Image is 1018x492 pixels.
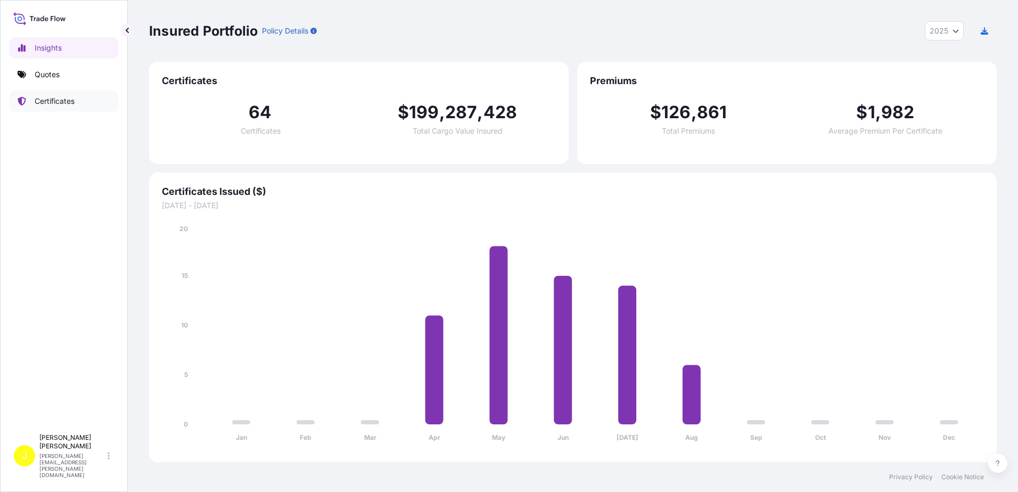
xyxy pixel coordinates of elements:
span: 861 [697,104,727,121]
p: Insights [35,43,62,53]
a: Privacy Policy [889,473,933,481]
a: Insights [9,37,119,59]
span: 199 [409,104,439,121]
tspan: Oct [815,433,826,441]
span: $ [398,104,409,121]
button: Year Selector [925,21,964,40]
tspan: 10 [181,321,188,329]
span: $ [650,104,661,121]
span: 126 [661,104,691,121]
tspan: Nov [879,433,891,441]
a: Certificates [9,91,119,112]
tspan: Aug [685,433,698,441]
span: , [477,104,483,121]
p: [PERSON_NAME] [PERSON_NAME] [39,433,105,450]
p: Policy Details [262,26,308,36]
span: 64 [249,104,272,121]
tspan: Jan [236,433,247,441]
a: Quotes [9,64,119,85]
span: 982 [881,104,915,121]
span: 287 [445,104,478,121]
span: , [875,104,881,121]
span: $ [856,104,867,121]
tspan: Jun [557,433,569,441]
span: , [691,104,697,121]
span: 428 [483,104,518,121]
span: 1 [868,104,875,121]
span: , [439,104,445,121]
span: Certificates Issued ($) [162,185,984,198]
tspan: Apr [429,433,440,441]
span: 2025 [930,26,948,36]
span: Certificates [162,75,556,87]
tspan: 20 [179,225,188,233]
span: [DATE] - [DATE] [162,200,984,211]
p: [PERSON_NAME][EMAIL_ADDRESS][PERSON_NAME][DOMAIN_NAME] [39,453,105,478]
tspan: 0 [184,420,188,428]
tspan: Dec [943,433,955,441]
tspan: Mar [364,433,376,441]
tspan: 15 [182,272,188,280]
span: Total Cargo Value Insured [413,127,503,135]
span: Average Premium Per Certificate [828,127,942,135]
p: Quotes [35,69,60,80]
span: Certificates [241,127,281,135]
tspan: May [492,433,506,441]
span: Total Premiums [662,127,715,135]
span: Premiums [590,75,984,87]
tspan: [DATE] [617,433,638,441]
tspan: Feb [300,433,311,441]
a: Cookie Notice [941,473,984,481]
span: J [22,450,27,461]
p: Insured Portfolio [149,22,258,39]
tspan: Sep [750,433,762,441]
tspan: 5 [184,371,188,379]
p: Certificates [35,96,75,106]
